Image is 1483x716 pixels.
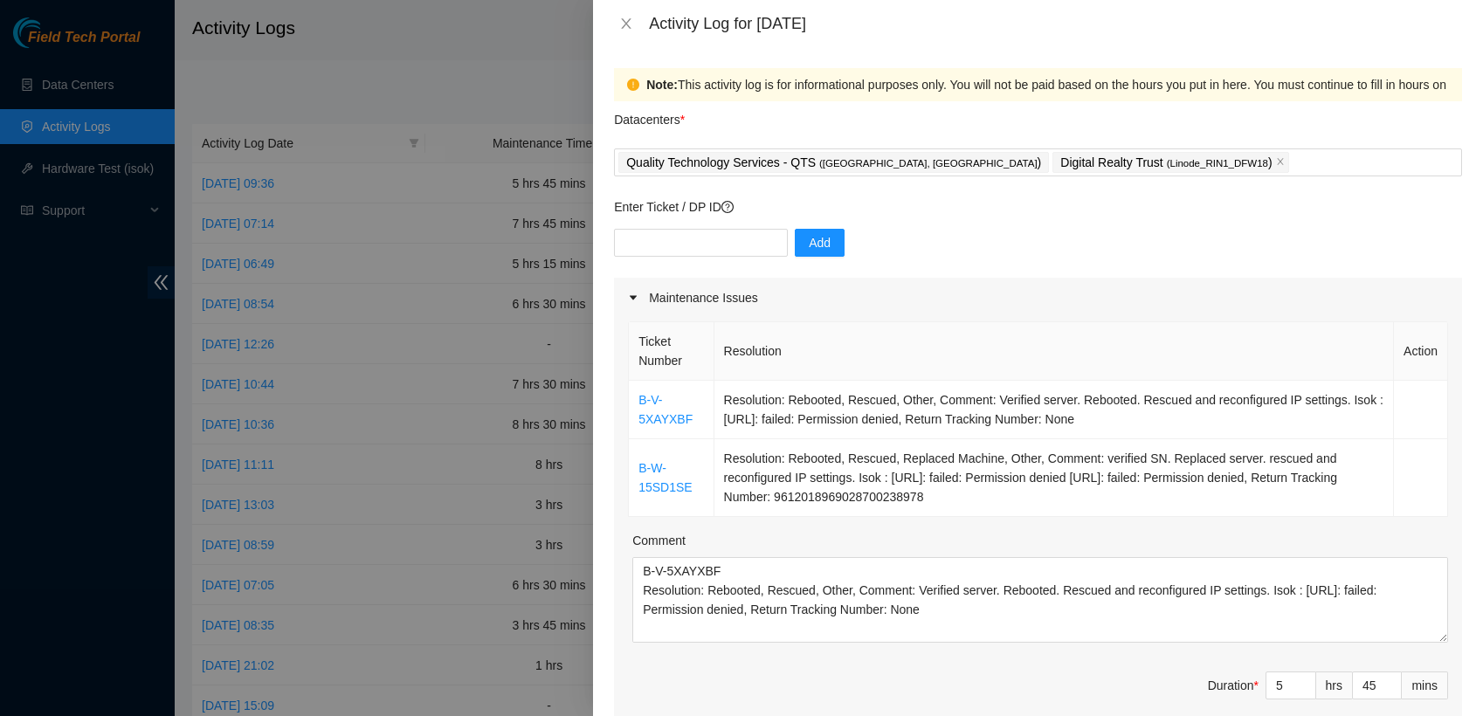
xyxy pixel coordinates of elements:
a: B-V-5XAYXBF [638,393,693,426]
strong: Note: [646,75,678,94]
span: exclamation-circle [627,79,639,91]
span: ( Linode_RIN1_DFW18 [1167,158,1268,169]
div: mins [1402,671,1448,699]
div: hrs [1316,671,1353,699]
button: Add [795,229,845,257]
div: Activity Log for [DATE] [649,14,1462,33]
p: Datacenters [614,101,685,129]
th: Action [1394,322,1448,381]
th: Resolution [714,322,1395,381]
span: close [619,17,633,31]
td: Resolution: Rebooted, Rescued, Replaced Machine, Other, Comment: verified SN. Replaced server. re... [714,439,1395,517]
span: ( [GEOGRAPHIC_DATA], [GEOGRAPHIC_DATA] [819,158,1038,169]
td: Resolution: Rebooted, Rescued, Other, Comment: Verified server. Rebooted. Rescued and reconfigure... [714,381,1395,439]
textarea: Comment [632,557,1448,643]
a: B-W-15SD1SE [638,461,692,494]
span: close [1276,157,1285,168]
div: Maintenance Issues [614,278,1462,318]
label: Comment [632,531,686,550]
p: Digital Realty Trust ) [1060,153,1272,173]
button: Close [614,16,638,32]
p: Enter Ticket / DP ID [614,197,1462,217]
th: Ticket Number [629,322,714,381]
p: Quality Technology Services - QTS ) [626,153,1041,173]
span: question-circle [721,201,734,213]
span: caret-right [628,293,638,303]
span: Add [809,233,831,252]
div: Duration [1208,676,1259,695]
